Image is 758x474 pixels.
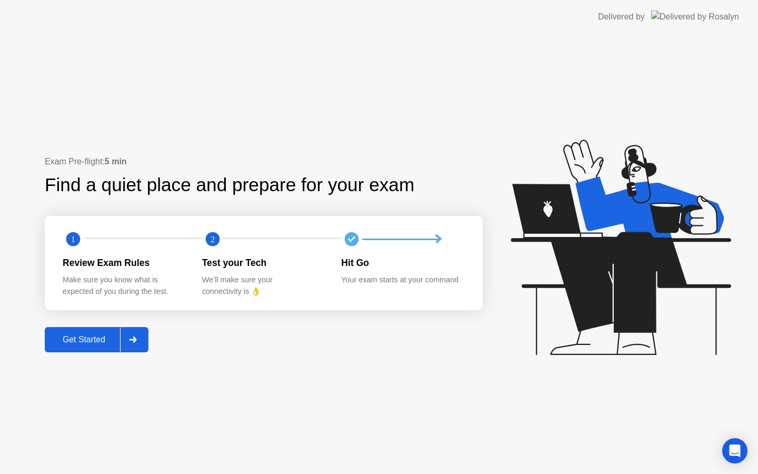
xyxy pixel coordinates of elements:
[722,438,747,463] div: Open Intercom Messenger
[45,327,148,352] button: Get Started
[48,335,120,344] div: Get Started
[63,256,185,270] div: Review Exam Rules
[341,256,464,270] div: Hit Go
[105,157,127,166] b: 5 min
[211,234,215,244] text: 2
[63,274,185,297] div: Make sure you know what is expected of you during the test.
[341,274,464,286] div: Your exam starts at your command
[598,11,645,23] div: Delivered by
[71,234,75,244] text: 1
[202,274,325,297] div: We’ll make sure your connectivity is 👌
[202,256,325,270] div: Test your Tech
[45,155,483,168] div: Exam Pre-flight:
[651,11,739,23] img: Delivered by Rosalyn
[45,171,416,199] div: Find a quiet place and prepare for your exam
